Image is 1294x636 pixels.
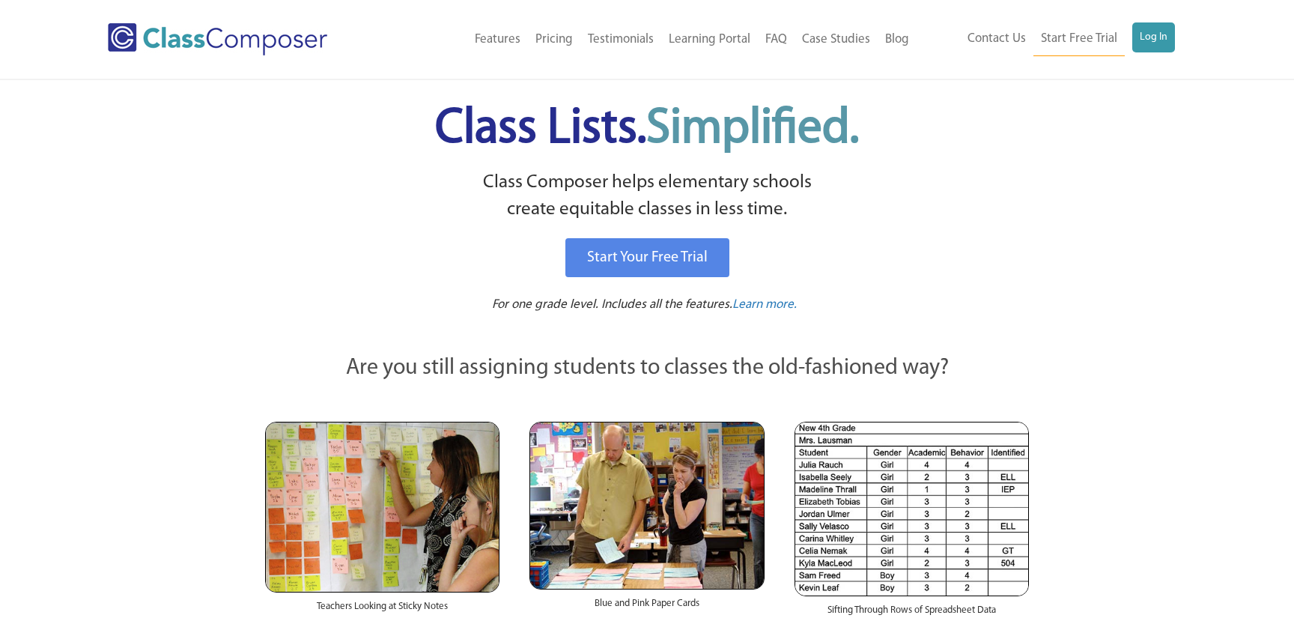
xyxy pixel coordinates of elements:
[565,238,729,277] a: Start Your Free Trial
[1033,22,1125,56] a: Start Free Trial
[795,23,878,56] a: Case Studies
[108,23,327,55] img: Class Composer
[795,422,1029,596] img: Spreadsheets
[646,105,859,154] span: Simplified.
[661,23,758,56] a: Learning Portal
[265,593,499,629] div: Teachers Looking at Sticky Notes
[265,352,1029,385] p: Are you still assigning students to classes the old-fashioned way?
[732,298,797,311] span: Learn more.
[467,23,528,56] a: Features
[960,22,1033,55] a: Contact Us
[587,250,708,265] span: Start Your Free Trial
[878,23,917,56] a: Blog
[580,23,661,56] a: Testimonials
[492,298,732,311] span: For one grade level. Includes all the features.
[758,23,795,56] a: FAQ
[1132,22,1175,52] a: Log In
[795,596,1029,632] div: Sifting Through Rows of Spreadsheet Data
[529,590,764,626] div: Blue and Pink Paper Cards
[528,23,580,56] a: Pricing
[917,22,1175,56] nav: Header Menu
[529,422,764,589] img: Blue and Pink Paper Cards
[263,169,1031,224] p: Class Composer helps elementary schools create equitable classes in less time.
[435,105,859,154] span: Class Lists.
[265,422,499,593] img: Teachers Looking at Sticky Notes
[732,296,797,315] a: Learn more.
[389,23,917,56] nav: Header Menu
